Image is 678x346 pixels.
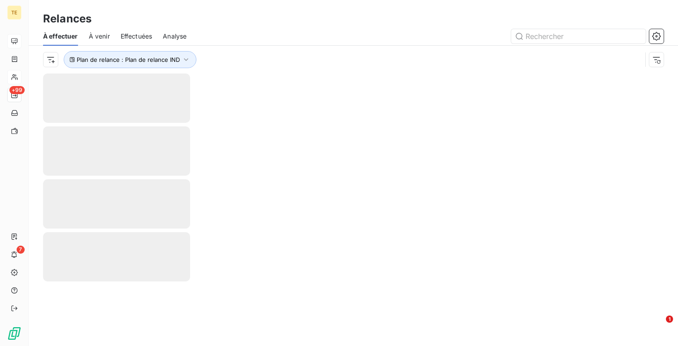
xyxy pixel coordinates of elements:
[9,86,25,94] span: +99
[89,32,110,41] span: À venir
[7,5,22,20] div: TE
[43,32,78,41] span: À effectuer
[43,11,91,27] h3: Relances
[163,32,187,41] span: Analyse
[648,316,669,337] iframe: Intercom live chat
[7,326,22,341] img: Logo LeanPay
[17,246,25,254] span: 7
[666,316,673,323] span: 1
[64,51,196,68] button: Plan de relance : Plan de relance IND
[77,56,180,63] span: Plan de relance : Plan de relance IND
[121,32,152,41] span: Effectuées
[511,29,646,43] input: Rechercher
